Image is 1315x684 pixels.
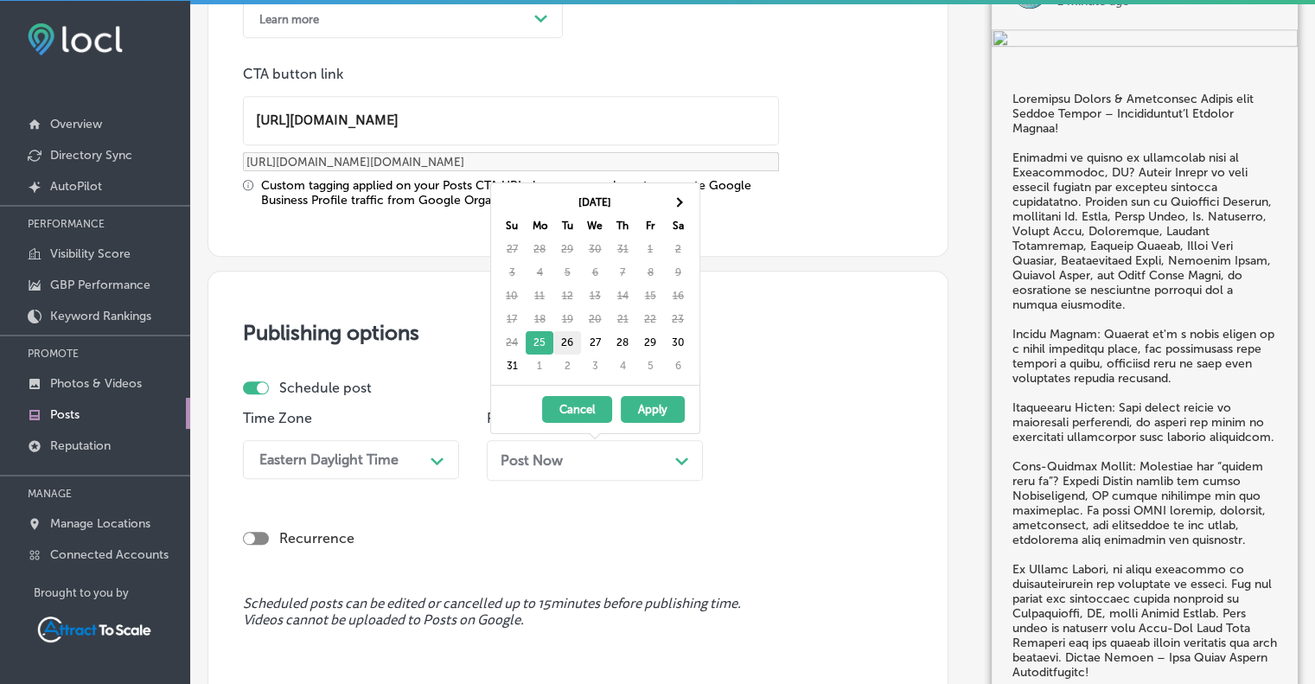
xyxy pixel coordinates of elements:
td: 1 [636,238,664,261]
p: Directory Sync [50,148,132,163]
td: 26 [553,331,581,355]
td: 21 [609,308,636,331]
td: 9 [664,261,692,284]
p: Post on [487,410,703,426]
td: 20 [581,308,609,331]
td: 15 [636,284,664,308]
p: Connected Accounts [50,547,169,562]
span: Scheduled posts can be edited or cancelled up to 15 minutes before publishing time. Videos cannot... [243,596,913,629]
th: [DATE] [526,191,664,214]
td: 29 [636,331,664,355]
span: Post Now [501,452,563,469]
td: 31 [498,355,526,378]
p: Reputation [50,438,111,453]
th: Su [498,214,526,238]
td: 6 [581,261,609,284]
td: 2 [553,355,581,378]
p: Posts [50,407,80,422]
td: 31 [609,238,636,261]
img: b93a22d5-89a6-4751-8590-3e5240b6dbbd [992,29,1298,50]
td: 30 [581,238,609,261]
td: 5 [553,261,581,284]
p: GBP Performance [50,278,150,292]
td: 30 [664,331,692,355]
p: Time Zone [243,410,459,426]
p: Manage Locations [50,516,150,531]
th: Sa [664,214,692,238]
p: Overview [50,117,102,131]
p: Keyword Rankings [50,309,151,323]
td: 14 [609,284,636,308]
td: 12 [553,284,581,308]
td: 10 [498,284,526,308]
td: 22 [636,308,664,331]
td: 4 [526,261,553,284]
h3: Publishing options [243,320,913,345]
th: Th [609,214,636,238]
h5: Loremipsu Dolors & Ametconsec Adipis elit Seddoe Tempor – Incididuntut’l Etdolor Magnaa! Enimadmi... [1012,92,1277,680]
td: 27 [498,238,526,261]
td: 16 [664,284,692,308]
td: 2 [664,238,692,261]
td: 29 [553,238,581,261]
td: 27 [581,331,609,355]
td: 1 [526,355,553,378]
div: Custom tagging applied on your Posts CTA URLs because you chose to separate Google Business Profi... [261,178,779,208]
td: 28 [526,238,553,261]
th: Tu [553,214,581,238]
td: 23 [664,308,692,331]
button: Apply [621,396,685,423]
td: 19 [553,308,581,331]
td: 18 [526,308,553,331]
td: 25 [526,331,553,355]
td: 7 [609,261,636,284]
img: Attract To Scale [34,613,155,646]
img: fda3e92497d09a02dc62c9cd864e3231.png [28,23,123,55]
p: Visibility Score [50,246,131,261]
td: 3 [498,261,526,284]
td: 4 [609,355,636,378]
td: 11 [526,284,553,308]
td: 13 [581,284,609,308]
td: 17 [498,308,526,331]
label: Recurrence [279,530,354,547]
p: AutoPilot [50,179,102,194]
td: 3 [581,355,609,378]
td: 6 [664,355,692,378]
p: Brought to you by [34,586,190,599]
th: We [581,214,609,238]
button: Cancel [542,396,612,423]
td: 24 [498,331,526,355]
td: 28 [609,331,636,355]
div: Learn more [259,12,319,25]
th: Fr [636,214,664,238]
p: CTA button link [243,66,779,82]
label: Schedule post [279,380,372,396]
div: Eastern Daylight Time [259,451,399,468]
th: Mo [526,214,553,238]
td: 8 [636,261,664,284]
td: 5 [636,355,664,378]
p: Photos & Videos [50,376,142,391]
